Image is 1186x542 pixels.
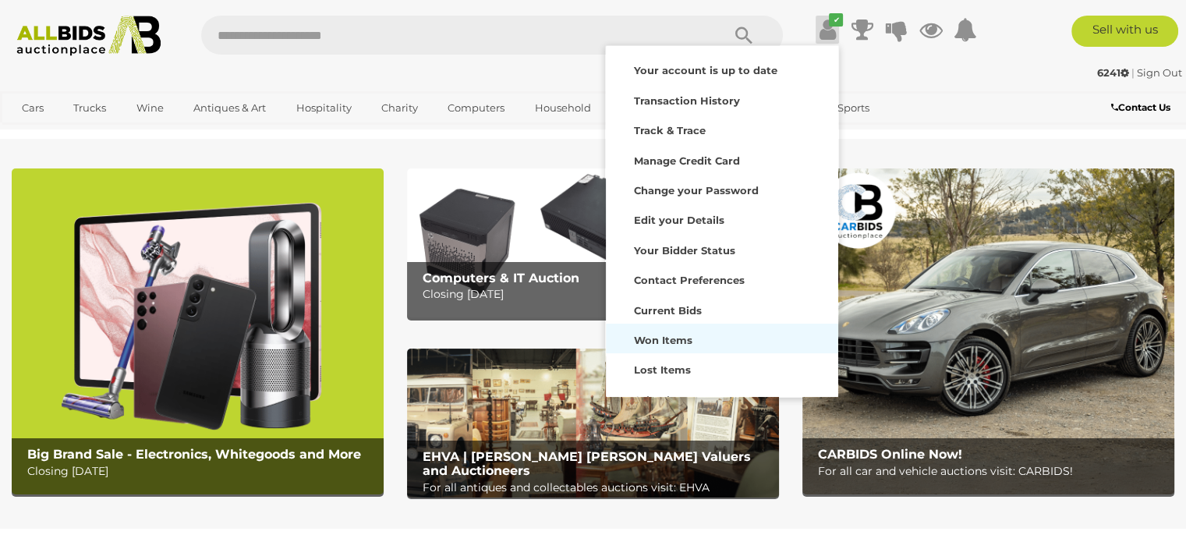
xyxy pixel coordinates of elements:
img: CARBIDS Online Now! [802,168,1174,494]
p: Closing [DATE] [27,462,376,481]
a: Cars [12,95,54,121]
b: Big Brand Sale - Electronics, Whitegoods and More [27,447,361,462]
a: Trucks [63,95,116,121]
a: Computers & IT Auction Computers & IT Auction Closing [DATE] [407,168,779,317]
span: | [1131,66,1135,79]
img: Allbids.com.au [9,16,169,56]
a: Contact Us [1111,99,1174,116]
a: 6241 [1097,66,1131,79]
b: EHVA | [PERSON_NAME] [PERSON_NAME] Valuers and Auctioneers [423,449,751,478]
strong: Track & Trace [633,124,705,136]
strong: Transaction History [633,94,739,107]
a: ✔ [816,16,839,44]
a: Transaction History [606,84,838,114]
strong: Edit your Details [633,214,724,226]
a: Sale Alert [606,384,838,413]
a: Current Bids [606,294,838,324]
a: Your Bidder Status [606,234,838,264]
a: EHVA | Evans Hastings Valuers and Auctioneers EHVA | [PERSON_NAME] [PERSON_NAME] Valuers and Auct... [407,349,779,498]
a: Won Items [606,324,838,353]
strong: Current Bids [633,304,701,317]
p: For all antiques and collectables auctions visit: EHVA [423,478,771,498]
strong: Contact Preferences [633,274,744,286]
a: Manage Credit Card [606,144,838,174]
p: Closing [DATE] [423,285,771,304]
img: Computers & IT Auction [407,168,779,317]
a: Your account is up to date [606,54,838,83]
strong: Manage Credit Card [633,154,739,167]
strong: Sale Alert [633,394,685,406]
strong: Lost Items [633,363,690,376]
a: Sports [827,95,880,121]
i: ✔ [829,13,843,27]
a: Charity [371,95,428,121]
strong: Your Bidder Status [633,244,735,257]
a: Hospitality [286,95,362,121]
a: Big Brand Sale - Electronics, Whitegoods and More Big Brand Sale - Electronics, Whitegoods and Mo... [12,168,384,494]
strong: Won Items [633,334,692,346]
a: Household [525,95,601,121]
strong: Change your Password [633,184,758,197]
b: Contact Us [1111,101,1170,113]
strong: Your account is up to date [633,64,777,76]
p: For all car and vehicle auctions visit: CARBIDS! [818,462,1167,481]
a: Sign Out [1137,66,1182,79]
img: Big Brand Sale - Electronics, Whitegoods and More [12,168,384,494]
a: Lost Items [606,353,838,383]
a: Antiques & Art [183,95,276,121]
b: Computers & IT Auction [423,271,579,285]
button: Search [705,16,783,55]
a: Wine [126,95,174,121]
a: Change your Password [606,174,838,204]
a: [GEOGRAPHIC_DATA] [12,121,143,147]
b: CARBIDS Online Now! [818,447,962,462]
a: Sell with us [1071,16,1178,47]
a: Edit your Details [606,204,838,233]
a: Computers [437,95,515,121]
a: Track & Trace [606,114,838,143]
img: EHVA | Evans Hastings Valuers and Auctioneers [407,349,779,498]
a: Contact Preferences [606,264,838,293]
a: CARBIDS Online Now! CARBIDS Online Now! For all car and vehicle auctions visit: CARBIDS! [802,168,1174,494]
strong: 6241 [1097,66,1129,79]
